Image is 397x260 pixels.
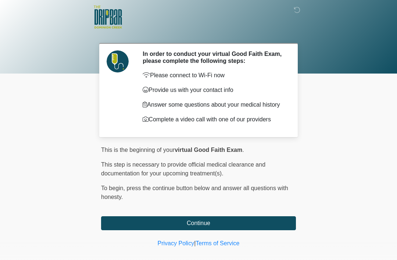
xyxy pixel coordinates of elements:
p: Please connect to Wi-Fi now [143,71,285,80]
img: Agent Avatar [107,50,129,72]
p: Provide us with your contact info [143,86,285,95]
span: This step is necessary to provide official medical clearance and documentation for your upcoming ... [101,161,265,177]
img: The DRIPBaR - San Antonio Dominion Creek Logo [94,6,122,30]
p: Complete a video call with one of our providers [143,115,285,124]
button: Continue [101,216,296,230]
p: Answer some questions about your medical history [143,100,285,109]
a: Privacy Policy [158,240,194,246]
h2: In order to conduct your virtual Good Faith Exam, please complete the following steps: [143,50,285,64]
a: | [194,240,196,246]
span: To begin, [101,185,126,191]
span: press the continue button below and answer all questions with honesty. [101,185,288,200]
strong: virtual Good Faith Exam [175,147,242,153]
span: . [242,147,244,153]
span: This is the beginning of your [101,147,175,153]
a: Terms of Service [196,240,239,246]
